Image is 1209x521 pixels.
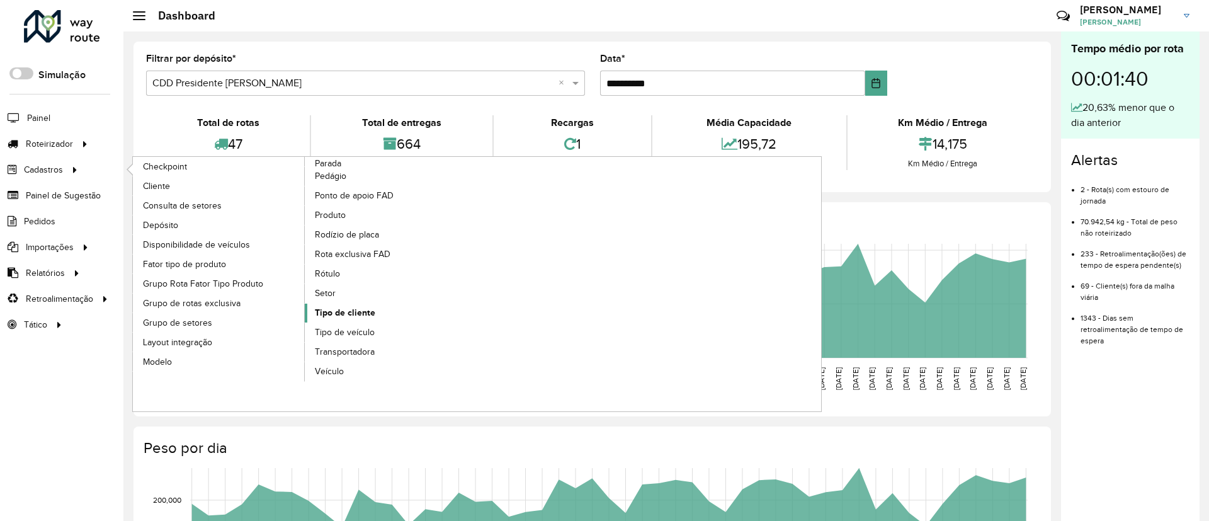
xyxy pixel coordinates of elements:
[133,157,477,382] a: Parada
[305,304,477,323] a: Tipo de cliente
[902,367,910,390] text: [DATE]
[133,333,305,352] a: Layout integração
[133,313,305,332] a: Grupo de setores
[26,241,74,254] span: Importações
[133,196,305,215] a: Consulta de setores
[305,206,477,225] a: Produto
[315,169,346,183] span: Pedágio
[497,130,648,157] div: 1
[305,167,477,186] a: Pedágio
[133,215,305,234] a: Depósito
[314,115,489,130] div: Total de entregas
[315,189,394,202] span: Ponto de apoio FAD
[305,186,477,205] a: Ponto de apoio FAD
[885,367,893,390] text: [DATE]
[1081,271,1189,303] li: 69 - Cliente(s) fora da malha viária
[1080,4,1174,16] h3: [PERSON_NAME]
[24,215,55,228] span: Pedidos
[143,199,222,212] span: Consulta de setores
[1081,175,1189,207] li: 2 - Rota(s) com estouro de jornada
[1081,207,1189,239] li: 70.942,54 kg - Total de peso não roteirizado
[26,189,101,202] span: Painel de Sugestão
[26,292,93,306] span: Retroalimentação
[26,266,65,280] span: Relatórios
[315,209,346,222] span: Produto
[133,157,305,176] a: Checkpoint
[1071,57,1189,100] div: 00:01:40
[1071,40,1189,57] div: Tempo médio por rota
[315,267,340,280] span: Rótulo
[817,367,826,390] text: [DATE]
[24,163,63,176] span: Cadastros
[143,336,212,349] span: Layout integração
[305,362,477,381] a: Veículo
[133,235,305,254] a: Disponibilidade de veículos
[1081,303,1189,346] li: 1343 - Dias sem retroalimentação de tempo de espera
[834,367,843,390] text: [DATE]
[133,294,305,312] a: Grupo de rotas exclusiva
[305,245,477,264] a: Rota exclusiva FAD
[985,367,994,390] text: [DATE]
[952,367,960,390] text: [DATE]
[851,130,1035,157] div: 14,175
[143,355,172,369] span: Modelo
[868,367,876,390] text: [DATE]
[1002,367,1011,390] text: [DATE]
[27,112,50,125] span: Painel
[305,284,477,303] a: Setor
[146,51,236,66] label: Filtrar por depósito
[133,255,305,273] a: Fator tipo de produto
[315,306,375,319] span: Tipo de cliente
[315,228,379,241] span: Rodízio de placa
[315,326,375,339] span: Tipo de veículo
[305,323,477,342] a: Tipo de veículo
[315,365,344,378] span: Veículo
[143,219,178,232] span: Depósito
[305,226,477,244] a: Rodízio de placa
[315,345,375,358] span: Transportadora
[1071,100,1189,130] div: 20,63% menor que o dia anterior
[314,130,489,157] div: 664
[559,76,569,91] span: Clear all
[133,274,305,293] a: Grupo Rota Fator Tipo Produto
[143,277,263,290] span: Grupo Rota Fator Tipo Produto
[315,157,341,170] span: Parada
[851,157,1035,170] div: Km Médio / Entrega
[968,367,977,390] text: [DATE]
[133,352,305,371] a: Modelo
[315,287,336,300] span: Setor
[143,297,241,310] span: Grupo de rotas exclusiva
[149,130,307,157] div: 47
[143,316,212,329] span: Grupo de setores
[145,9,215,23] h2: Dashboard
[1080,16,1174,28] span: [PERSON_NAME]
[305,265,477,283] a: Rótulo
[1019,367,1027,390] text: [DATE]
[1081,239,1189,271] li: 233 - Retroalimentação(ões) de tempo de espera pendente(s)
[149,115,307,130] div: Total de rotas
[851,115,1035,130] div: Km Médio / Entrega
[918,367,926,390] text: [DATE]
[935,367,943,390] text: [DATE]
[865,71,887,96] button: Choose Date
[24,318,47,331] span: Tático
[144,439,1038,457] h4: Peso por dia
[305,343,477,362] a: Transportadora
[143,258,226,271] span: Fator tipo de produto
[38,67,86,83] label: Simulação
[497,115,648,130] div: Recargas
[1071,151,1189,169] h4: Alertas
[143,160,187,173] span: Checkpoint
[656,130,843,157] div: 195,72
[315,248,390,261] span: Rota exclusiva FAD
[153,496,181,504] text: 200,000
[133,176,305,195] a: Cliente
[143,238,250,251] span: Disponibilidade de veículos
[600,51,625,66] label: Data
[851,367,860,390] text: [DATE]
[1050,3,1077,30] a: Contato Rápido
[656,115,843,130] div: Média Capacidade
[143,180,170,193] span: Cliente
[26,137,73,151] span: Roteirizador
